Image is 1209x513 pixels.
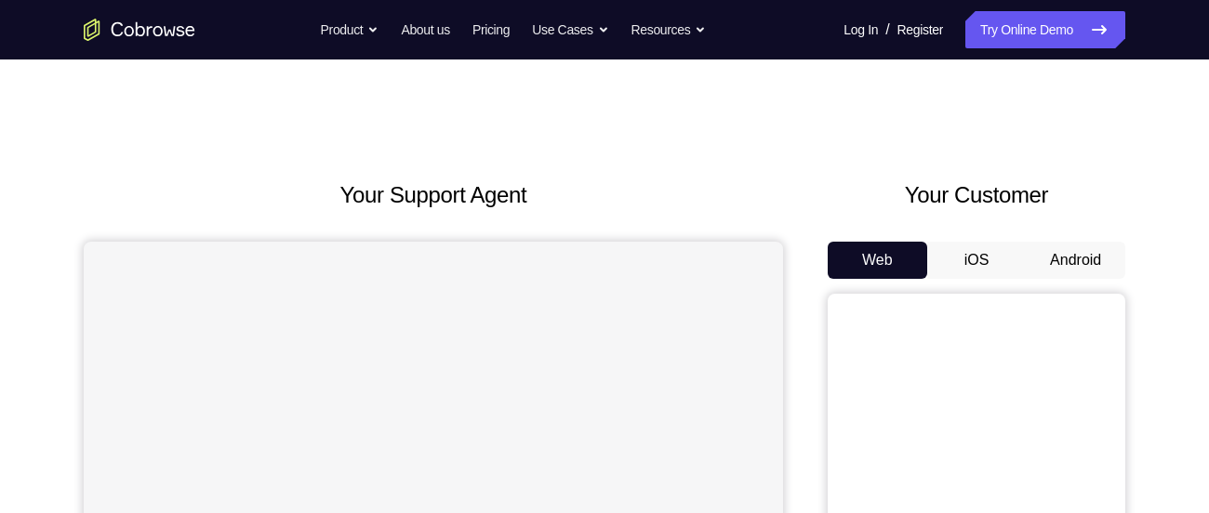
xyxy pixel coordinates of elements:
[631,11,707,48] button: Resources
[844,11,878,48] a: Log In
[965,11,1125,48] a: Try Online Demo
[321,11,379,48] button: Product
[927,242,1027,279] button: iOS
[84,178,783,212] h2: Your Support Agent
[897,11,943,48] a: Register
[472,11,510,48] a: Pricing
[401,11,449,48] a: About us
[532,11,608,48] button: Use Cases
[885,19,889,41] span: /
[84,19,195,41] a: Go to the home page
[828,242,927,279] button: Web
[1026,242,1125,279] button: Android
[828,178,1125,212] h2: Your Customer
